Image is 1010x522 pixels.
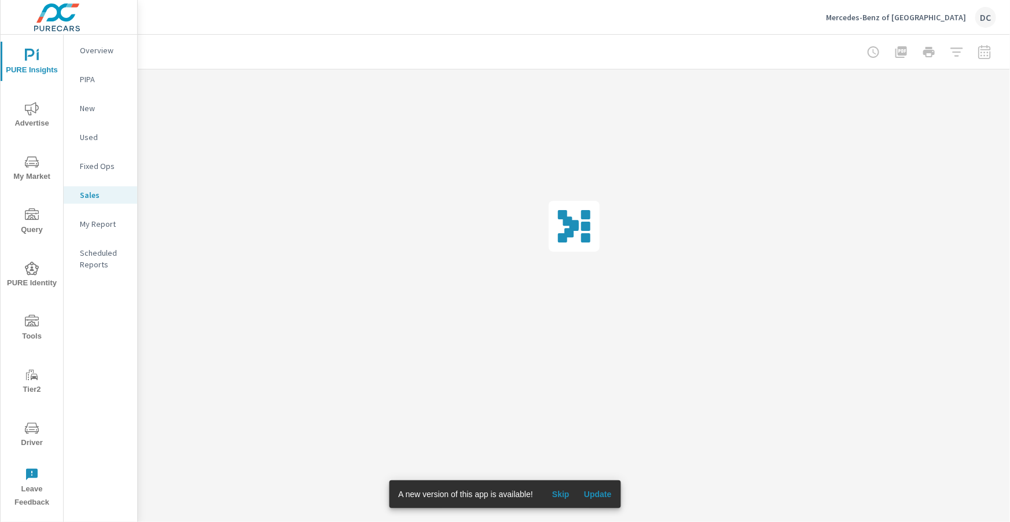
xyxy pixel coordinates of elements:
[64,244,137,273] div: Scheduled Reports
[64,100,137,117] div: New
[80,247,128,270] p: Scheduled Reports
[64,42,137,59] div: Overview
[4,368,60,396] span: Tier2
[64,215,137,233] div: My Report
[64,157,137,175] div: Fixed Ops
[4,468,60,509] span: Leave Feedback
[584,489,612,499] span: Update
[4,208,60,237] span: Query
[80,45,128,56] p: Overview
[579,485,616,503] button: Update
[975,7,996,28] div: DC
[4,155,60,183] span: My Market
[80,189,128,201] p: Sales
[4,315,60,343] span: Tools
[64,186,137,204] div: Sales
[80,73,128,85] p: PIPA
[80,131,128,143] p: Used
[80,102,128,114] p: New
[80,218,128,230] p: My Report
[398,490,533,499] span: A new version of this app is available!
[542,485,579,503] button: Skip
[1,35,63,514] div: nav menu
[826,12,966,23] p: Mercedes-Benz of [GEOGRAPHIC_DATA]
[547,489,575,499] span: Skip
[64,71,137,88] div: PIPA
[4,102,60,130] span: Advertise
[4,262,60,290] span: PURE Identity
[4,49,60,77] span: PURE Insights
[64,128,137,146] div: Used
[4,421,60,450] span: Driver
[80,160,128,172] p: Fixed Ops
